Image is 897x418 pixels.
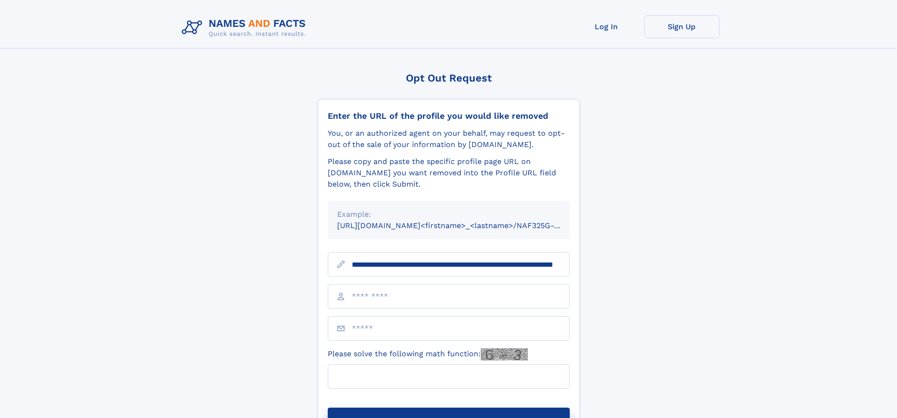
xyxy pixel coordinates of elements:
div: Opt Out Request [318,72,580,84]
div: You, or an authorized agent on your behalf, may request to opt-out of the sale of your informatio... [328,128,570,150]
div: Please copy and paste the specific profile page URL on [DOMAIN_NAME] you want removed into the Pr... [328,156,570,190]
a: Log In [569,15,644,38]
label: Please solve the following math function: [328,348,528,361]
div: Example: [337,209,560,220]
img: Logo Names and Facts [178,15,314,41]
small: [URL][DOMAIN_NAME]<firstname>_<lastname>/NAF325G-xxxxxxxx [337,221,588,230]
a: Sign Up [644,15,719,38]
div: Enter the URL of the profile you would like removed [328,111,570,121]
